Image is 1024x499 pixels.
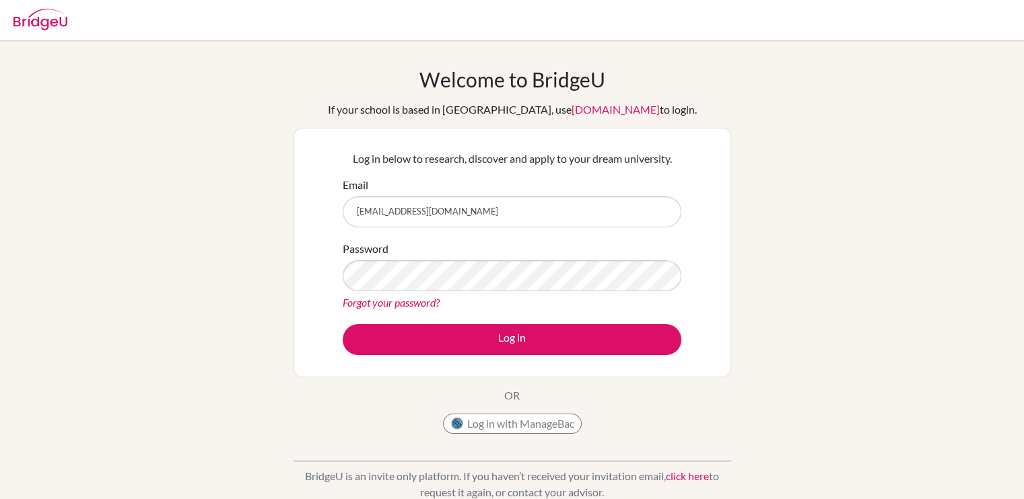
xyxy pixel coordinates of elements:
[343,296,440,309] a: Forgot your password?
[343,241,388,257] label: Password
[419,67,605,91] h1: Welcome to BridgeU
[13,9,67,30] img: Bridge-U
[328,102,697,118] div: If your school is based in [GEOGRAPHIC_DATA], use to login.
[343,324,681,355] button: Log in
[343,177,368,193] label: Email
[343,151,681,167] p: Log in below to research, discover and apply to your dream university.
[504,387,520,404] p: OR
[572,103,660,116] a: [DOMAIN_NAME]
[443,414,582,434] button: Log in with ManageBac
[666,469,709,482] a: click here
